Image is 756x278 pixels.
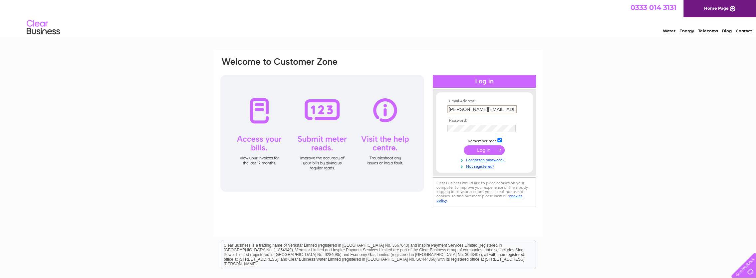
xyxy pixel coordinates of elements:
[446,99,523,104] th: Email Address:
[736,28,752,33] a: Contact
[26,17,60,38] img: logo.png
[464,145,505,155] input: Submit
[630,3,676,12] a: 0333 014 3131
[679,28,694,33] a: Energy
[446,137,523,144] td: Remember me?
[722,28,732,33] a: Blog
[447,156,523,163] a: Forgotten password?
[221,4,536,32] div: Clear Business is a trading name of Verastar Limited (registered in [GEOGRAPHIC_DATA] No. 3667643...
[433,177,536,206] div: Clear Business would like to place cookies on your computer to improve your experience of the sit...
[446,118,523,123] th: Password:
[447,163,523,169] a: Not registered?
[663,28,675,33] a: Water
[436,194,522,203] a: cookies policy
[698,28,718,33] a: Telecoms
